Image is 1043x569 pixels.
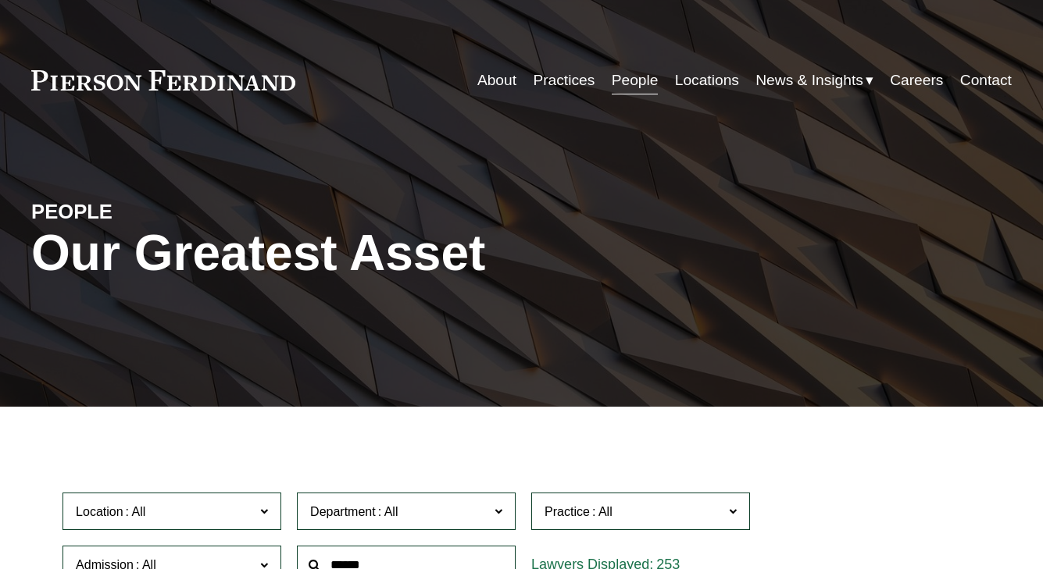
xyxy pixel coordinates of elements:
h1: Our Greatest Asset [31,225,685,282]
a: Contact [960,66,1012,95]
span: Practice [545,505,590,518]
h4: PEOPLE [31,199,277,225]
span: News & Insights [755,67,863,94]
span: Department [310,505,376,518]
a: Locations [675,66,739,95]
a: folder dropdown [755,66,873,95]
a: About [477,66,516,95]
a: Careers [890,66,943,95]
span: Location [76,505,123,518]
a: People [612,66,659,95]
a: Practices [533,66,595,95]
